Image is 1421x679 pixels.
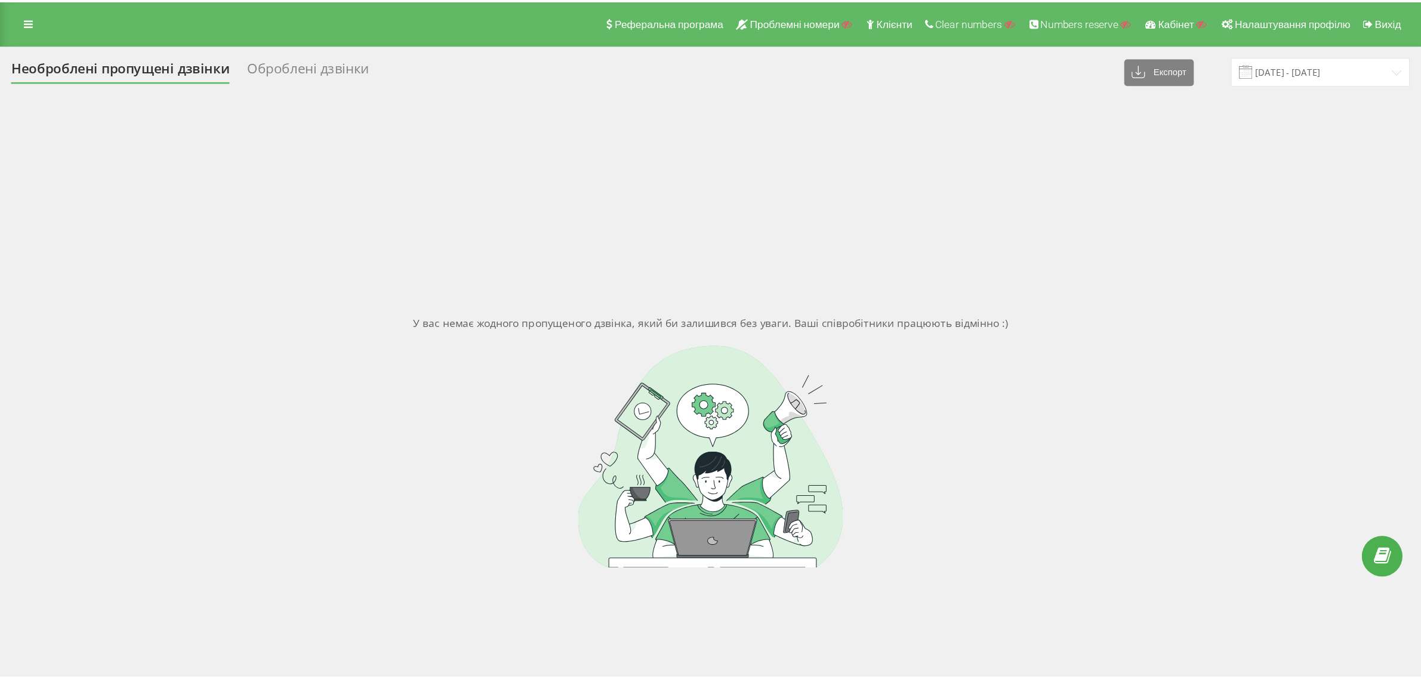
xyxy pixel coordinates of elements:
span: Проблемні номери [605,13,677,23]
div: Необроблені пропущені дзвінки [9,47,185,66]
div: Оброблені дзвінки [199,47,297,66]
span: Реферальна програма [496,13,584,23]
span: Numbers reserve [839,13,902,23]
button: Експорт [907,46,963,67]
span: Вихід [1109,13,1130,23]
span: Клієнти [707,13,736,23]
span: Clear numbers [754,13,808,23]
span: Налаштування профілю [995,13,1089,23]
div: У вас немає жодного пропущеного дзвінка, який би залишився без уваги. Ваші співробітники працюють... [9,82,1137,626]
span: Кабінет [934,13,963,23]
